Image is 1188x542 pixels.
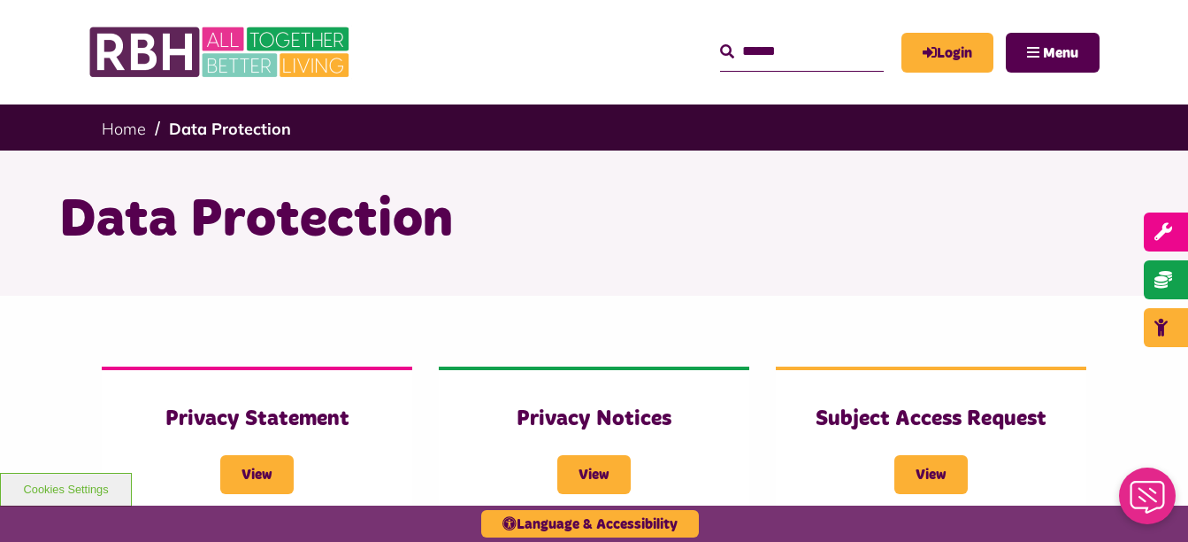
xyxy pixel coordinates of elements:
a: MyRBH [901,33,993,73]
a: Subject Access Request View [776,367,1086,530]
h1: Data Protection [59,186,1130,255]
span: View [557,455,631,494]
img: RBH [88,18,354,87]
a: Privacy Statement View [102,367,412,530]
iframe: Netcall Web Assistant for live chat [1108,462,1188,542]
a: Home [102,119,146,139]
a: Data Protection [169,119,291,139]
span: View [894,455,968,494]
h3: Privacy Statement [137,406,377,433]
h3: Privacy Notices [474,406,714,433]
input: Search [720,33,884,71]
button: Navigation [1006,33,1100,73]
span: View [220,455,294,494]
a: Privacy Notices View [439,367,749,530]
button: Language & Accessibility [481,510,699,538]
h3: Subject Access Request [811,406,1051,433]
span: Menu [1043,46,1078,60]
